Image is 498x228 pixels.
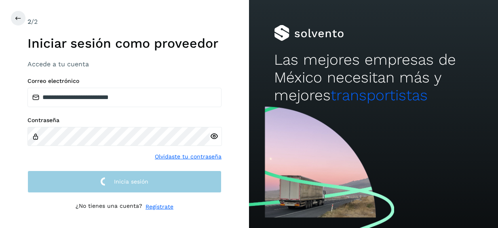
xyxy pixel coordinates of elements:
label: Contraseña [27,117,222,124]
span: transportistas [331,87,428,104]
label: Correo electrónico [27,78,222,84]
h2: Las mejores empresas de México necesitan más y mejores [274,51,473,105]
h3: Accede a tu cuenta [27,60,222,68]
a: Regístrate [146,203,173,211]
h1: Iniciar sesión como proveedor [27,36,222,51]
span: Inicia sesión [114,179,148,184]
button: Inicia sesión [27,171,222,193]
p: ¿No tienes una cuenta? [76,203,142,211]
a: Olvidaste tu contraseña [155,152,222,161]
